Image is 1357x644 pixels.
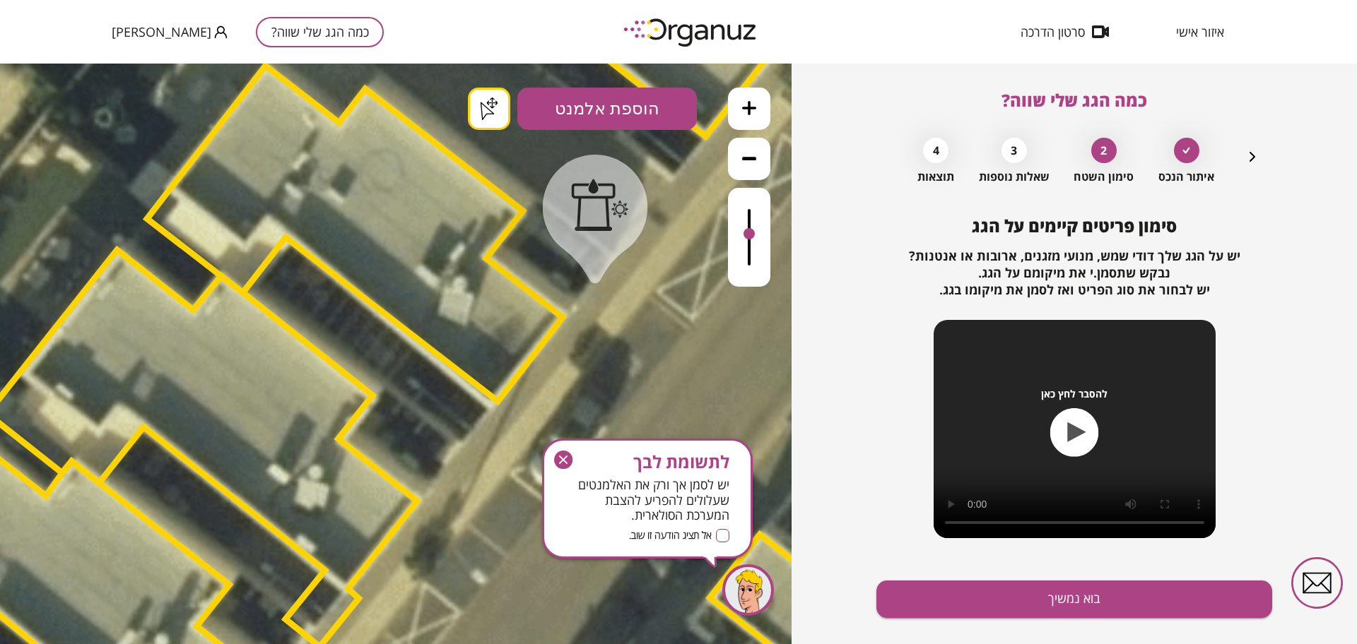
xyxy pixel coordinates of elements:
[1001,88,1147,112] span: כמה הגג שלי שווה?
[1091,138,1117,163] div: 2
[629,529,712,542] span: אל תציג הודעה זו שוב.
[1021,25,1085,39] span: סרטון הדרכה
[917,170,954,184] span: תוצאות
[923,138,948,163] div: 4
[909,247,1240,298] span: יש על הגג שלך דודי שמש, מנועי מזגנים, ארובות או אנטנות? נבקש שתסמן.י את מיקומם על הגג. יש לבחור א...
[1176,25,1224,39] span: איזור אישי
[112,25,211,39] span: [PERSON_NAME]
[613,13,769,52] img: logo
[565,452,729,472] span: לתשומת לבך
[999,25,1130,39] button: סרטון הדרכה
[1041,388,1108,400] span: להסבר לחץ כאן
[565,477,729,523] span: יש לסמן אך ורק את האלמנטים שעלולים להפריע להצבת המערכת הסולארית.
[1074,170,1134,184] span: סימון השטח
[256,17,384,47] button: כמה הגג שלי שווה?
[1155,25,1245,39] button: איזור אישי
[979,170,1050,184] span: שאלות נוספות
[972,214,1177,237] span: סימון פריטים קיימים על הגג
[1001,138,1027,163] div: 3
[876,580,1272,618] button: בוא נמשיך
[517,24,697,66] button: הוספת אלמנט
[112,23,228,41] button: [PERSON_NAME]
[1158,170,1214,184] span: איתור הנכס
